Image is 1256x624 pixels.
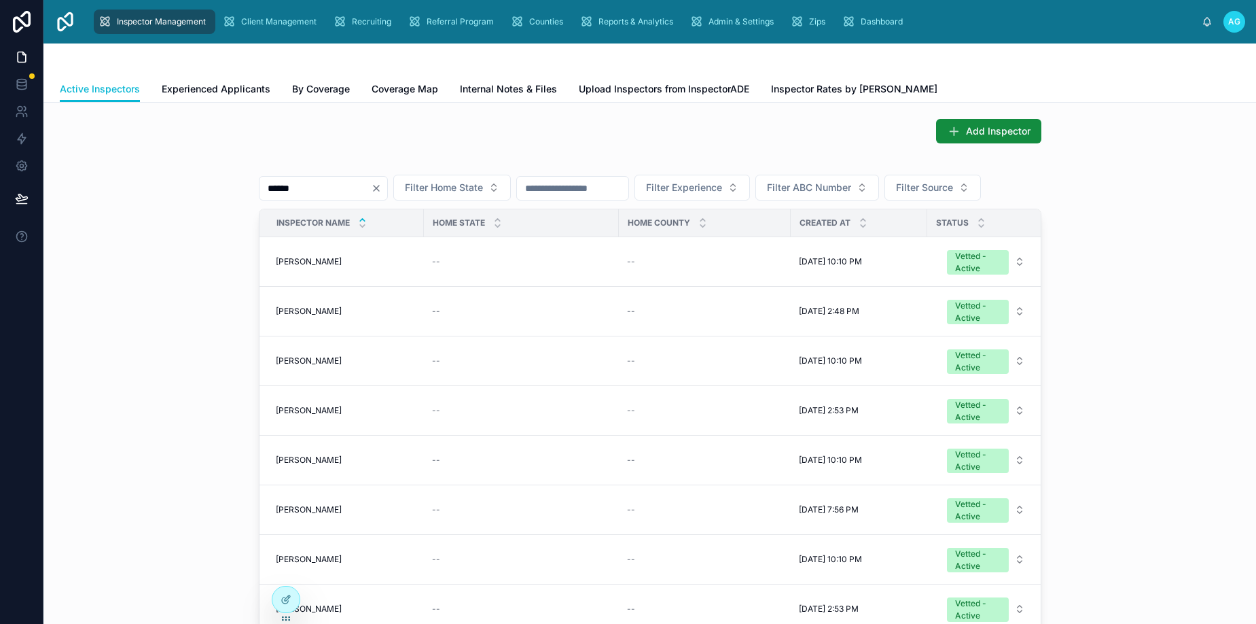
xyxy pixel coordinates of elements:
[352,16,391,27] span: Recruiting
[936,343,1036,379] button: Select Button
[799,455,862,466] span: [DATE] 10:10 PM
[708,16,774,27] span: Admin & Settings
[634,175,750,201] button: Select Button
[627,256,635,267] span: --
[432,356,611,366] a: --
[767,181,851,194] span: Filter ABC Number
[861,16,903,27] span: Dashboard
[799,256,919,267] a: [DATE] 10:10 PM
[955,250,1001,275] div: Vetted - Active
[936,541,1036,578] button: Select Button
[162,77,270,104] a: Experienced Applicants
[162,82,270,96] span: Experienced Applicants
[276,604,416,614] a: [PERSON_NAME]
[935,243,1037,281] a: Select Button
[936,491,1036,528] button: Select Button
[799,554,919,565] a: [DATE] 10:10 PM
[598,16,673,27] span: Reports & Analytics
[276,504,342,515] span: [PERSON_NAME]
[276,306,342,317] span: [PERSON_NAME]
[627,306,783,317] a: --
[276,604,342,614] span: [PERSON_NAME]
[506,10,573,34] a: Counties
[955,349,1001,374] div: Vetted - Active
[799,554,862,565] span: [DATE] 10:10 PM
[936,119,1041,143] button: Add Inspector
[427,16,494,27] span: Referral Program
[955,548,1001,572] div: Vetted - Active
[432,356,440,366] span: --
[432,256,611,267] a: --
[432,455,440,466] span: --
[627,356,783,366] a: --
[292,77,350,104] a: By Coverage
[838,10,912,34] a: Dashboard
[627,504,783,515] a: --
[935,540,1037,578] a: Select Button
[627,306,635,317] span: --
[218,10,326,34] a: Client Management
[627,504,635,515] span: --
[799,604,919,614] a: [DATE] 2:53 PM
[432,256,440,267] span: --
[685,10,783,34] a: Admin & Settings
[393,175,511,201] button: Select Button
[432,306,611,317] a: --
[627,405,783,416] a: --
[432,306,440,317] span: --
[955,597,1001,622] div: Vetted - Active
[884,175,981,201] button: Select Button
[799,306,919,317] a: [DATE] 2:48 PM
[771,77,937,104] a: Inspector Rates by [PERSON_NAME]
[460,77,557,104] a: Internal Notes & Files
[241,16,317,27] span: Client Management
[432,554,440,565] span: --
[54,11,76,33] img: App logo
[432,504,611,515] a: --
[579,82,749,96] span: Upload Inspectors from InspectorADE
[799,405,919,416] a: [DATE] 2:53 PM
[955,449,1001,473] div: Vetted - Active
[935,292,1037,330] a: Select Button
[935,491,1037,529] a: Select Button
[432,455,611,466] a: --
[276,554,416,565] a: [PERSON_NAME]
[627,554,783,565] a: --
[432,604,611,614] a: --
[627,405,635,416] span: --
[799,504,859,515] span: [DATE] 7:56 PM
[786,10,835,34] a: Zips
[60,77,140,103] a: Active Inspectors
[60,82,140,96] span: Active Inspectors
[628,218,690,228] span: Home County
[799,504,919,515] a: [DATE] 7:56 PM
[627,256,783,267] a: --
[433,218,485,228] span: Home State
[771,82,937,96] span: Inspector Rates by [PERSON_NAME]
[579,77,749,104] a: Upload Inspectors from InspectorADE
[276,554,342,565] span: [PERSON_NAME]
[432,405,440,416] span: --
[627,356,635,366] span: --
[799,256,862,267] span: [DATE] 10:10 PM
[627,604,635,614] span: --
[276,356,416,366] a: [PERSON_NAME]
[955,498,1001,523] div: Vetted - Active
[799,455,919,466] a: [DATE] 10:10 PM
[799,604,859,614] span: [DATE] 2:53 PM
[627,455,635,466] span: --
[799,306,859,317] span: [DATE] 2:48 PM
[935,441,1037,479] a: Select Button
[276,218,350,228] span: Inspector Name
[276,455,342,466] span: [PERSON_NAME]
[372,82,438,96] span: Coverage Map
[936,218,969,228] span: Status
[276,455,416,466] a: [PERSON_NAME]
[627,554,635,565] span: --
[799,356,919,366] a: [DATE] 10:10 PM
[87,7,1202,37] div: scrollable content
[405,181,483,194] span: Filter Home State
[575,10,683,34] a: Reports & Analytics
[935,342,1037,380] a: Select Button
[936,442,1036,479] button: Select Button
